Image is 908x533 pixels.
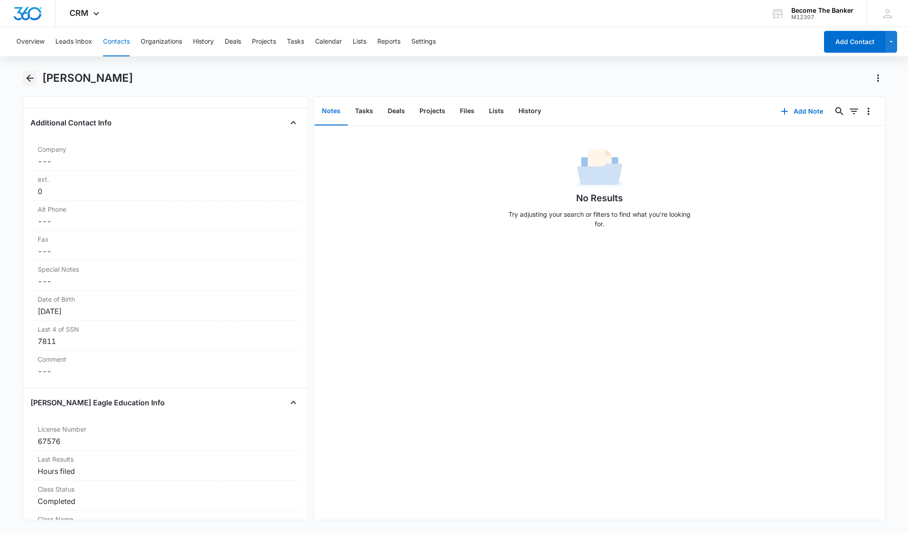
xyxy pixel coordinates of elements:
button: Contacts [103,27,130,56]
div: 7811 [38,336,293,347]
button: History [511,97,548,125]
label: Special Notes [38,264,293,274]
div: Last ResultsHours filed [30,451,301,481]
button: Close [286,395,301,410]
div: 0 [38,186,293,197]
button: Lists [482,97,511,125]
button: Settings [411,27,436,56]
div: Comment--- [30,351,301,380]
button: Filters [847,104,861,119]
div: ext.0 [30,171,301,201]
div: account id [791,14,854,20]
div: Fax--- [30,231,301,261]
label: Class Name [38,514,293,524]
button: Projects [412,97,453,125]
div: Last 4 of SSN7811 [30,321,301,351]
h1: No Results [576,191,623,205]
div: Hours filed [38,466,293,477]
button: Lists [353,27,366,56]
div: [DATE] [38,306,293,317]
dd: --- [38,366,293,377]
h4: Additional Contact Info [30,117,112,128]
button: Calendar [315,27,342,56]
div: 67576 [38,436,293,447]
label: License Number [38,424,293,434]
dd: --- [38,216,293,227]
div: account name [791,7,854,14]
div: Completed [38,496,293,507]
button: Actions [871,71,885,85]
button: Close [286,115,301,130]
div: Company--- [30,141,301,171]
button: Deals [380,97,412,125]
div: License Number67576 [30,421,301,451]
button: Back [23,71,37,85]
label: Date of Birth [38,294,293,304]
label: Last Results [38,454,293,464]
div: Special Notes--- [30,261,301,291]
button: Tasks [348,97,380,125]
label: Class Status [38,484,293,494]
p: Try adjusting your search or filters to find what you’re looking for. [504,209,695,229]
dd: --- [38,246,293,257]
div: Class StatusCompleted [30,481,301,511]
label: Company [38,144,293,154]
dd: --- [38,276,293,287]
button: Overflow Menu [861,104,876,119]
label: Alt Phone [38,204,293,214]
button: Notes [315,97,348,125]
button: Reports [377,27,400,56]
h1: [PERSON_NAME] [42,71,133,85]
button: Deals [225,27,241,56]
label: Comment [38,354,293,364]
span: CRM [69,8,89,18]
button: Add Contact [824,31,885,53]
dd: --- [38,156,293,167]
button: Add Note [772,100,832,122]
button: Files [453,97,482,125]
div: Alt Phone--- [30,201,301,231]
button: History [193,27,214,56]
button: Leads Inbox [55,27,92,56]
div: Date of Birth[DATE] [30,291,301,321]
button: Search... [832,104,847,119]
label: Fax [38,234,293,244]
button: Projects [252,27,276,56]
button: Overview [16,27,44,56]
img: No Data [577,146,622,191]
h4: [PERSON_NAME] Eagle Education Info [30,397,165,408]
label: ext. [38,174,293,184]
label: Last 4 of SSN [38,324,293,334]
button: Organizations [141,27,182,56]
button: Tasks [287,27,304,56]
